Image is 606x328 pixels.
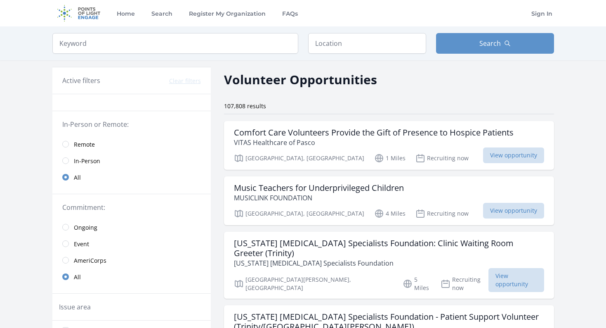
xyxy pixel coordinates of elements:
p: [GEOGRAPHIC_DATA], [GEOGRAPHIC_DATA] [234,153,364,163]
span: In-Person [74,157,100,165]
span: 107,808 results [224,102,266,110]
legend: In-Person or Remote: [62,119,201,129]
h3: Comfort Care Volunteers Provide the Gift of Presence to Hospice Patients [234,128,514,138]
p: VITAS Healthcare of Pasco [234,138,514,147]
h3: [US_STATE] [MEDICAL_DATA] Specialists Foundation: Clinic Waiting Room Greeter (Trinity) [234,238,544,258]
span: Event [74,240,89,248]
span: Ongoing [74,223,97,232]
p: Recruiting now [415,209,469,219]
h3: Music Teachers for Underprivileged Children [234,183,404,193]
span: View opportunity [488,268,544,292]
input: Keyword [52,33,298,54]
a: Music Teachers for Underprivileged Children MUSICLINK FOUNDATION [GEOGRAPHIC_DATA], [GEOGRAPHIC_D... [224,176,554,225]
button: Search [436,33,554,54]
legend: Commitment: [62,202,201,212]
p: MUSICLINK FOUNDATION [234,193,404,203]
p: Recruiting now [415,153,469,163]
input: Location [308,33,426,54]
span: AmeriCorps [74,257,106,265]
h2: Volunteer Opportunities [224,70,377,89]
span: All [74,273,81,281]
span: All [74,174,81,182]
p: [GEOGRAPHIC_DATA], [GEOGRAPHIC_DATA] [234,209,364,219]
span: View opportunity [483,147,544,163]
button: Clear filters [169,77,201,85]
a: Remote [52,136,211,152]
a: In-Person [52,152,211,169]
a: Comfort Care Volunteers Provide the Gift of Presence to Hospice Patients VITAS Healthcare of Pasc... [224,121,554,170]
p: 5 Miles [403,276,431,292]
span: Search [479,38,501,48]
span: Remote [74,140,95,149]
legend: Issue area [59,302,91,312]
p: 1 Miles [374,153,406,163]
a: All [52,169,211,185]
p: Recruiting now [441,276,488,292]
a: All [52,269,211,285]
p: [US_STATE] [MEDICAL_DATA] Specialists Foundation [234,258,544,268]
a: AmeriCorps [52,252,211,269]
h3: Active filters [62,76,100,86]
a: Event [52,235,211,252]
p: 4 Miles [374,209,406,219]
p: [GEOGRAPHIC_DATA][PERSON_NAME], [GEOGRAPHIC_DATA] [234,276,393,292]
a: Ongoing [52,219,211,235]
a: [US_STATE] [MEDICAL_DATA] Specialists Foundation: Clinic Waiting Room Greeter (Trinity) [US_STATE... [224,232,554,299]
span: View opportunity [483,203,544,219]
